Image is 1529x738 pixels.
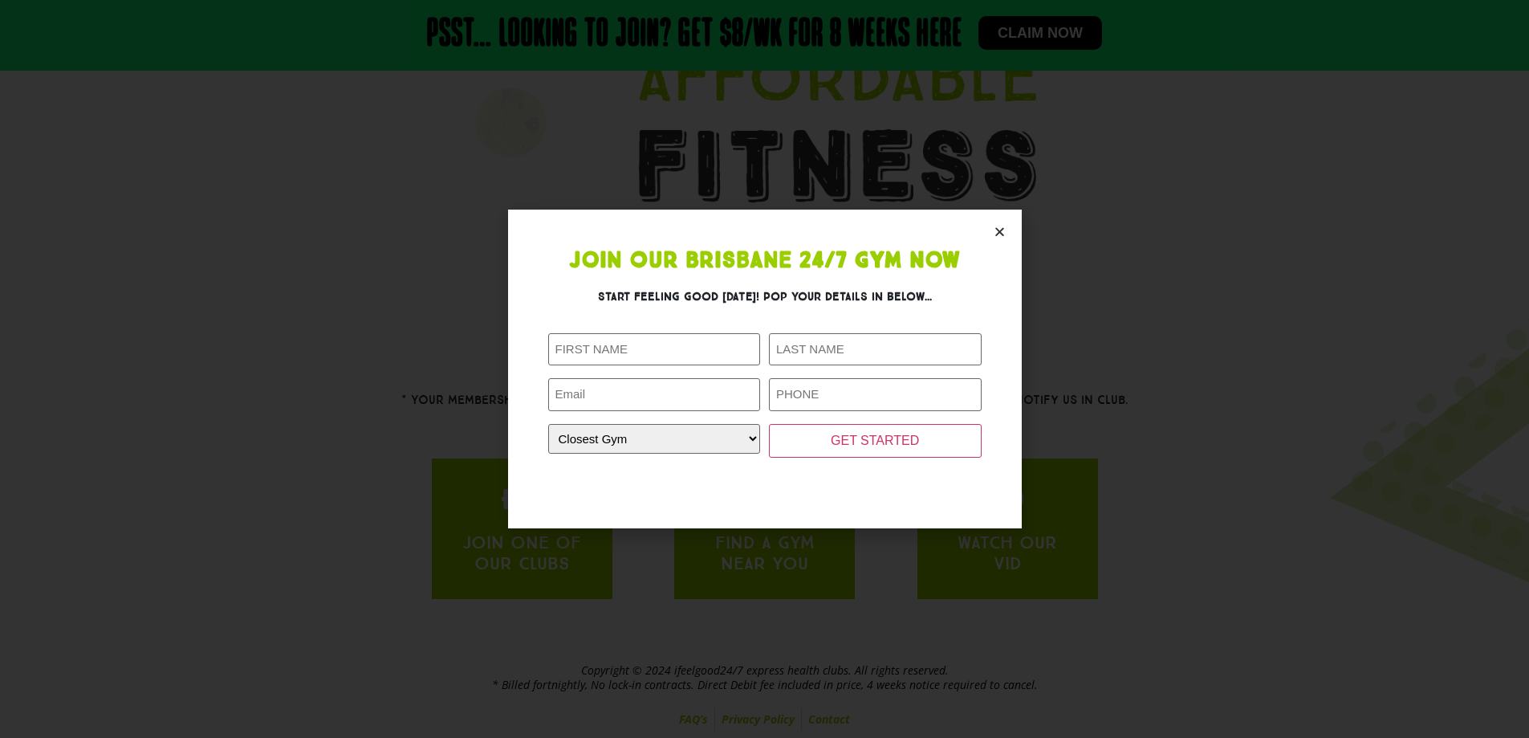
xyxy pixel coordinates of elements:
[548,333,761,366] input: FIRST NAME
[994,226,1006,238] a: Close
[548,378,761,411] input: Email
[769,333,982,366] input: LAST NAME
[769,424,982,458] input: GET STARTED
[769,378,982,411] input: PHONE
[548,250,982,272] h1: Join Our Brisbane 24/7 Gym Now
[548,288,982,305] h3: Start feeling good [DATE]! Pop your details in below...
